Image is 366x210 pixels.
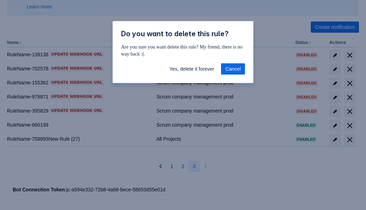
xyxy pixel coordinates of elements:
[121,44,245,58] p: Are you sure you want delete this rule? My friend, there is no way back :(.
[169,63,214,75] span: Yes, delete it forever
[121,30,229,38] span: Do you want to delete this rule?
[225,63,241,75] span: Cancel
[165,63,218,75] button: Yes, delete it forever
[221,63,245,75] button: Cancel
